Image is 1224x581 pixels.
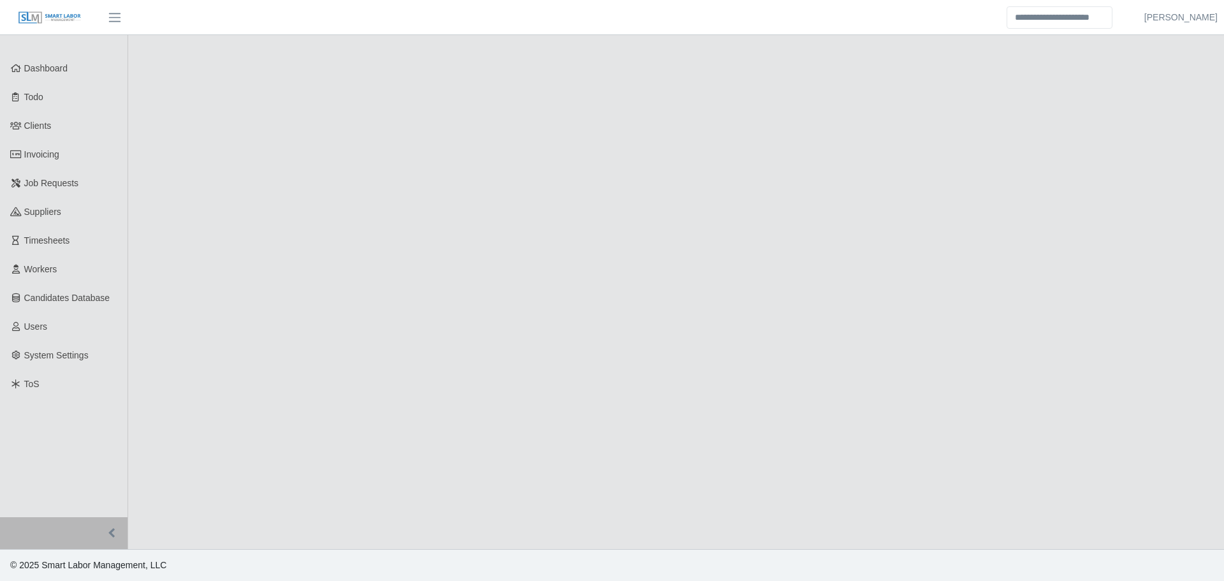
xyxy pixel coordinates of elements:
img: SLM Logo [18,11,82,25]
span: Candidates Database [24,293,110,303]
span: Clients [24,121,52,131]
a: [PERSON_NAME] [1144,11,1218,24]
span: Job Requests [24,178,79,188]
span: Todo [24,92,43,102]
span: Invoicing [24,149,59,159]
span: © 2025 Smart Labor Management, LLC [10,560,166,570]
span: Timesheets [24,235,70,246]
span: Users [24,321,48,332]
span: ToS [24,379,40,389]
span: Dashboard [24,63,68,73]
span: Workers [24,264,57,274]
input: Search [1007,6,1112,29]
span: Suppliers [24,207,61,217]
span: System Settings [24,350,89,360]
